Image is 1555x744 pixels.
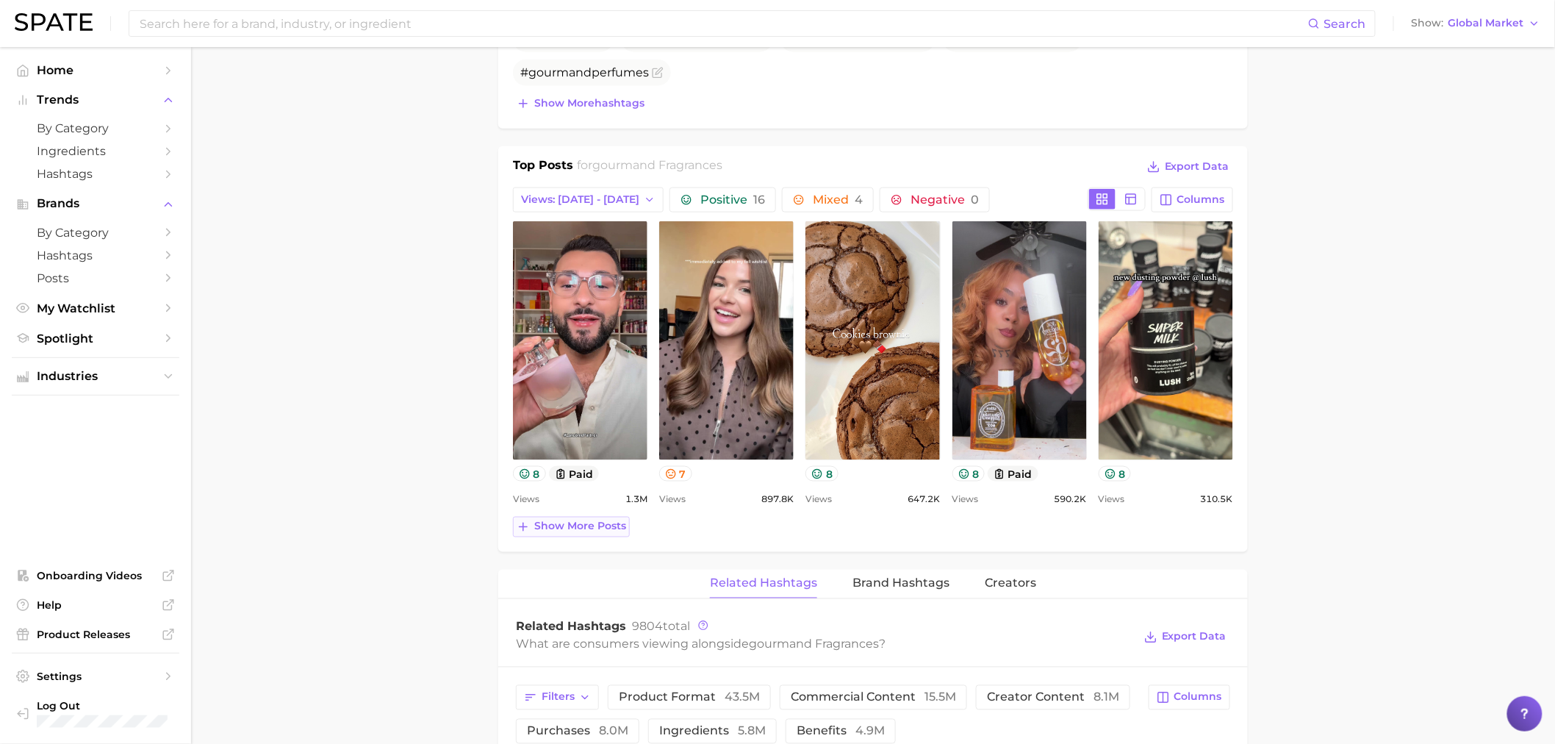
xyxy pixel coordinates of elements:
a: Hashtags [12,162,179,185]
input: Search here for a brand, industry, or ingredient [138,11,1308,36]
span: # perfumes [520,65,649,79]
span: Show more posts [534,521,626,533]
span: Related Hashtags [710,577,817,590]
a: My Watchlist [12,297,179,320]
span: Views [805,490,832,508]
span: Show more hashtags [534,97,644,110]
span: Views: [DATE] - [DATE] [521,193,639,206]
span: purchases [527,726,628,737]
span: Industries [37,370,154,383]
span: gourmand fragrances [593,158,723,172]
span: total [632,620,690,634]
a: by Category [12,117,179,140]
button: Industries [12,365,179,387]
button: Export Data [1141,627,1230,648]
button: 8 [952,466,985,482]
span: commercial content [791,692,956,704]
button: Views: [DATE] - [DATE] [513,187,664,212]
h1: Top Posts [513,157,573,179]
span: Export Data [1165,160,1229,173]
span: 16 [753,193,765,207]
span: Brands [37,197,154,210]
button: Columns [1152,187,1233,212]
span: product format [619,692,760,704]
span: Hashtags [37,248,154,262]
a: Spotlight [12,327,179,350]
span: creator content [987,692,1119,704]
span: Global Market [1448,19,1524,27]
span: gourmand fragrances [749,637,879,651]
span: 9804 [632,620,663,634]
span: Views [1099,490,1125,508]
span: 8.0m [599,724,628,738]
span: 1.3m [625,490,647,508]
button: ShowGlobal Market [1408,14,1544,33]
span: 897.8k [761,490,794,508]
span: 43.5m [725,690,760,704]
span: 310.5k [1201,490,1233,508]
span: Mixed [813,194,863,206]
a: by Category [12,221,179,244]
span: 647.2k [908,490,941,508]
a: Posts [12,267,179,290]
span: benefits [797,726,885,737]
span: Filters [542,691,575,704]
a: Hashtags [12,244,179,267]
span: Related Hashtags [516,620,626,634]
span: 5.8m [738,724,766,738]
span: by Category [37,121,154,135]
span: 590.2k [1055,490,1087,508]
span: 8.1m [1093,690,1119,704]
a: Onboarding Videos [12,565,179,587]
button: Trends [12,89,179,111]
button: Flag as miscategorized or irrelevant [652,67,664,79]
span: Settings [37,670,154,683]
span: Onboarding Videos [37,569,154,582]
span: Help [37,598,154,612]
button: 8 [1099,466,1132,482]
a: Log out. Currently logged in with e-mail jek@cosmax.com. [12,695,179,732]
button: 7 [659,466,692,482]
span: Columns [1177,193,1225,206]
span: 15.5m [924,690,956,704]
a: Settings [12,665,179,687]
span: Positive [700,194,765,206]
span: by Category [37,226,154,240]
button: Export Data [1143,157,1233,177]
a: Product Releases [12,623,179,645]
span: Views [952,490,979,508]
button: paid [988,466,1038,482]
span: Show [1412,19,1444,27]
button: Columns [1149,685,1230,710]
h2: for [578,157,723,179]
span: gourmand [528,65,592,79]
a: Ingredients [12,140,179,162]
span: 0 [971,193,979,207]
span: Brand Hashtags [852,577,949,590]
span: Log Out [37,699,168,712]
span: Hashtags [37,167,154,181]
button: Show morehashtags [513,93,648,114]
a: Help [12,594,179,616]
a: Home [12,59,179,82]
img: SPATE [15,13,93,31]
button: Filters [516,685,599,710]
div: What are consumers viewing alongside ? [516,634,1133,654]
button: paid [549,466,600,482]
span: Home [37,63,154,77]
span: Views [513,490,539,508]
span: 4 [855,193,863,207]
span: Product Releases [37,628,154,641]
span: ingredients [659,726,766,737]
span: Export Data [1162,631,1227,643]
span: Columns [1174,691,1222,704]
span: Spotlight [37,332,154,346]
span: Posts [37,271,154,285]
button: Brands [12,193,179,215]
span: Ingredients [37,144,154,158]
button: Show more posts [513,517,630,537]
button: 8 [513,466,546,482]
span: Negative [911,194,979,206]
button: 8 [805,466,838,482]
span: Trends [37,93,154,107]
